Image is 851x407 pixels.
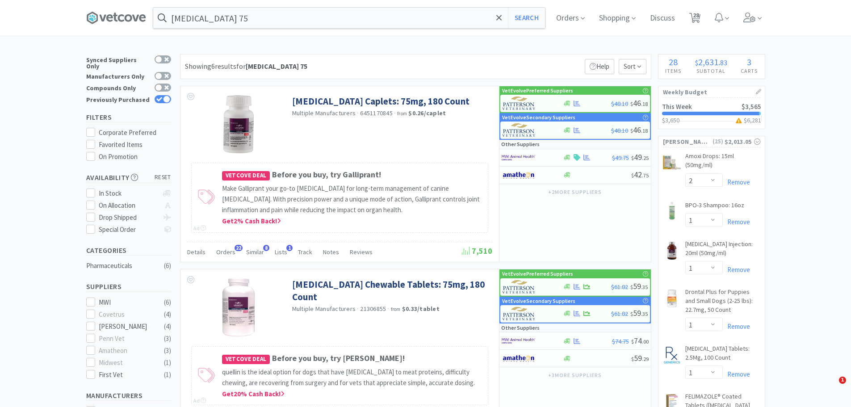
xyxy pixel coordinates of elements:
[839,377,846,384] span: 1
[631,353,649,363] span: 59
[153,8,545,28] input: Search by item, sku, manufacturer, ingredient, size...
[698,56,718,67] span: 2,631
[747,56,751,67] span: 3
[222,183,483,215] p: Make Galliprant your go-to [MEDICAL_DATA] for long-term management of canine [MEDICAL_DATA]. With...
[99,345,154,356] div: Amatheon
[99,139,171,150] div: Favorited Items
[86,172,171,183] h5: Availability
[734,117,761,123] h3: $
[99,333,154,344] div: Penn Vet
[502,151,535,164] img: f6b2451649754179b5b4e0c70c3f7cb0_2.png
[292,305,356,313] a: Multiple Manufacturers
[585,59,614,74] p: Help
[630,125,648,135] span: 46
[641,101,648,107] span: . 18
[222,367,483,388] p: quellin is the ideal option for dogs that have [MEDICAL_DATA] to meat proteins, difficulty chewin...
[292,278,490,303] a: [MEDICAL_DATA] Chewable Tablets: 75mg, 180 Count
[394,109,396,117] span: ·
[222,168,483,181] h4: Before you buy, try Galliprant!
[662,103,692,110] h2: This Week
[658,67,688,75] h4: Items
[397,110,407,117] span: from
[99,188,158,199] div: In Stock
[86,281,171,292] h5: Suppliers
[86,84,150,91] div: Compounds Only
[360,305,386,313] span: 21306855
[164,321,171,332] div: ( 4 )
[246,248,264,256] span: Similar
[685,240,760,261] a: [MEDICAL_DATA] Injection: 20ml (50mg/ml)
[662,116,679,124] span: $3,650
[612,337,629,345] span: $74.75
[360,109,393,117] span: 6451170845
[275,248,287,256] span: Lists
[357,109,359,117] span: ·
[712,137,725,146] span: ( 25 )
[663,137,712,147] span: [PERSON_NAME]
[86,95,150,103] div: Previously Purchased
[86,390,171,401] h5: Manufacturers
[612,154,629,162] span: $49.75
[631,338,634,345] span: $
[222,171,270,180] span: Vetcove Deal
[462,246,492,256] span: 7,510
[502,352,535,365] img: 3331a67d23dc422aa21b1ec98afbf632_11.png
[185,61,307,72] div: Showing 6 results
[298,248,312,256] span: Track
[503,307,536,320] img: f5e969b455434c6296c6d81ef179fa71_3.png
[747,116,761,124] span: 6,281
[99,200,158,211] div: On Allocation
[631,169,649,180] span: 42
[663,290,681,307] img: 63931388946e43ffb12c3d63d162b6b4_633662.jpeg
[630,101,633,107] span: $
[723,218,750,226] a: Remove
[631,336,649,346] span: 74
[164,333,171,344] div: ( 3 )
[502,297,575,305] p: VetEvolve Secondary Suppliers
[502,168,535,182] img: 3331a67d23dc422aa21b1ec98afbf632_11.png
[641,310,648,317] span: . 35
[210,95,268,153] img: 1f48a9c358724f9e80e962d6268a9057_368953.jpeg
[630,127,633,134] span: $
[631,155,634,161] span: $
[502,113,575,122] p: VetEvolve Secondary Suppliers
[164,369,171,380] div: ( 1 )
[187,248,205,256] span: Details
[723,265,750,274] a: Remove
[222,217,281,225] span: Get 2 % Cash Back!
[642,356,649,362] span: . 29
[408,109,446,117] strong: $0.26 / caplet
[725,137,760,147] div: $2,013.05
[508,8,545,28] button: Search
[387,305,389,313] span: ·
[86,245,171,256] h5: Categories
[502,269,573,278] p: VetEvolve Preferred Suppliers
[503,280,536,294] img: f5e969b455434c6296c6d81ef179fa71_3.png
[685,288,760,318] a: Drontal Plus for Puppies and Small Dogs (2-25 lbs): 22.7mg, 50 Count
[685,152,760,173] a: Amoxi Drops: 15ml (50mg/ml)
[663,346,681,364] img: 2f9837f6ef4c4f2f8c4e1b1a007d2fb4_525537.jpeg
[630,98,648,108] span: 46
[723,322,750,331] a: Remove
[99,127,171,138] div: Corporate Preferred
[164,260,171,271] div: ( 6 )
[193,224,206,232] div: Ad
[99,309,154,320] div: Covetrus
[641,284,648,290] span: . 35
[502,334,535,348] img: f6b2451649754179b5b4e0c70c3f7cb0_2.png
[742,102,761,111] span: $3,565
[222,390,285,398] span: Get 20 % Cash Back!
[720,58,727,67] span: 83
[246,62,307,71] strong: [MEDICAL_DATA] 75
[641,127,648,134] span: . 18
[164,309,171,320] div: ( 4 )
[663,202,681,220] img: cbadf060dcb544c485c23883689399e6_76292.jpeg
[164,345,171,356] div: ( 3 )
[236,62,307,71] span: for
[611,283,628,291] span: $61.82
[688,58,734,67] div: .
[292,95,470,107] a: [MEDICAL_DATA] Caplets: 75mg, 180 Count
[99,224,158,235] div: Special Order
[723,178,750,186] a: Remove
[86,55,150,69] div: Synced Suppliers Only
